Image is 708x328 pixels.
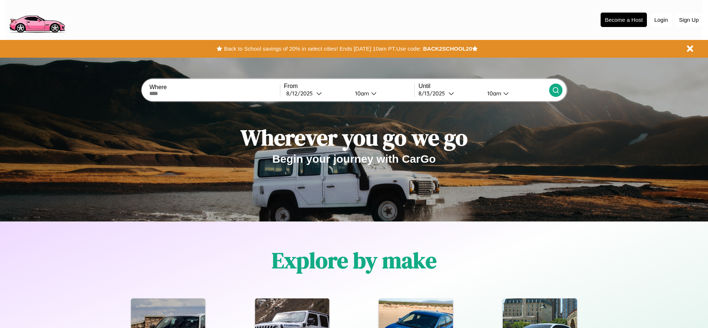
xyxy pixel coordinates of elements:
label: Until [418,83,549,89]
h1: Explore by make [272,245,437,275]
b: BACK2SCHOOL20 [423,45,472,52]
label: Where [149,84,280,91]
button: Back to School savings of 20% in select cities! Ends [DATE] 10am PT.Use code: [222,44,423,54]
img: logo [6,4,68,35]
button: 8/12/2025 [284,89,349,97]
div: 10am [351,90,371,97]
button: 10am [481,89,549,97]
div: 8 / 13 / 2025 [418,90,448,97]
button: Sign Up [675,13,702,27]
button: Login [651,13,672,27]
button: Become a Host [601,13,647,27]
label: From [284,83,414,89]
button: 10am [349,89,414,97]
div: 8 / 12 / 2025 [286,90,316,97]
div: 10am [484,90,503,97]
